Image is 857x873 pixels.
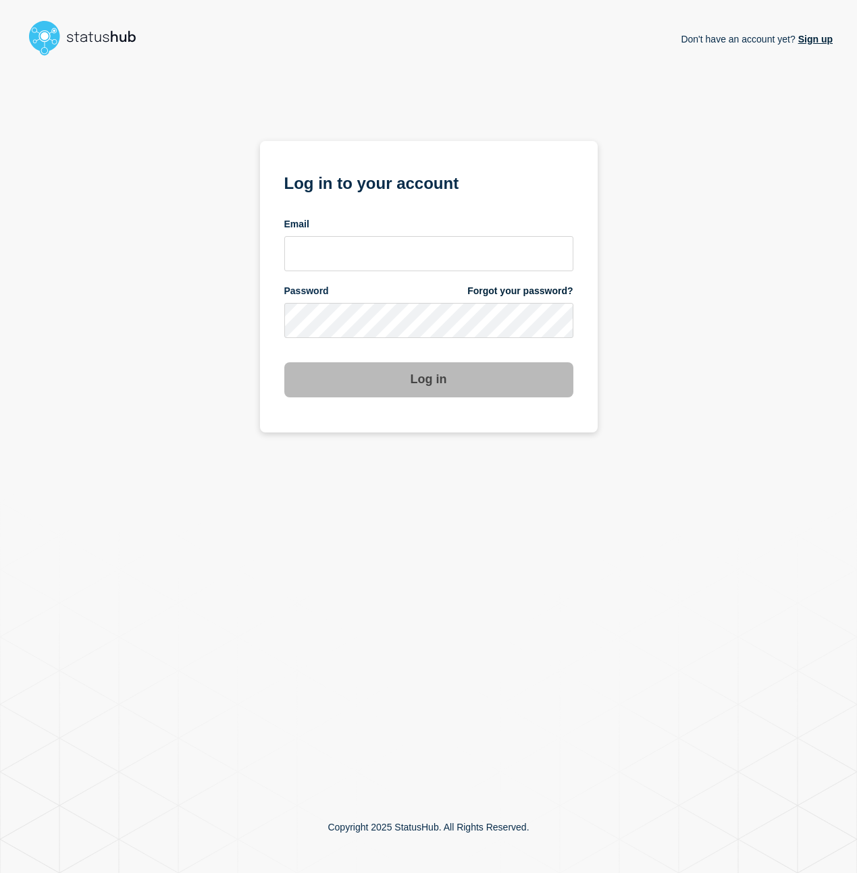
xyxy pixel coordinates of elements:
p: Don't have an account yet? [681,23,833,55]
img: StatusHub logo [24,16,153,59]
a: Forgot your password? [467,285,573,298]
p: Copyright 2025 StatusHub. All Rights Reserved. [328,822,529,833]
span: Password [284,285,329,298]
a: Sign up [796,34,833,45]
h1: Log in to your account [284,169,573,194]
button: Log in [284,362,573,397]
input: password input [284,303,573,338]
span: Email [284,218,309,231]
input: email input [284,236,573,271]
